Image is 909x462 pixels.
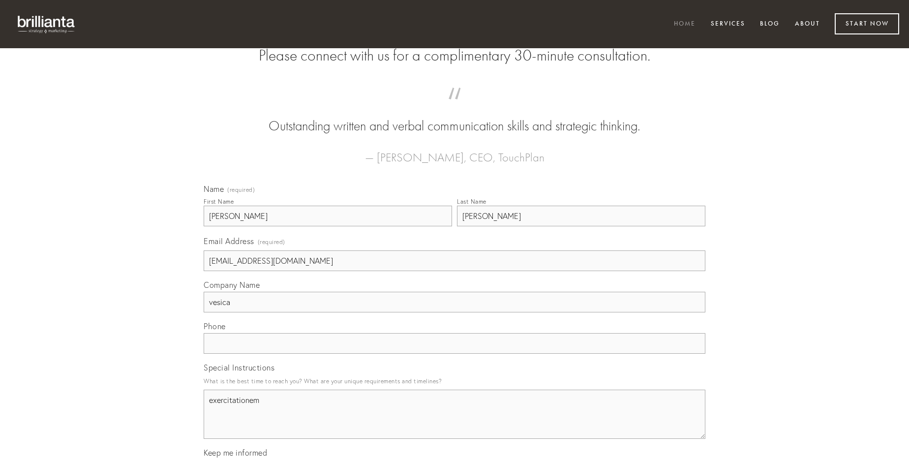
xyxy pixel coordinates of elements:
[219,136,690,167] figcaption: — [PERSON_NAME], CEO, TouchPlan
[204,448,267,458] span: Keep me informed
[835,13,899,34] a: Start Now
[10,10,84,38] img: brillianta - research, strategy, marketing
[219,97,690,117] span: “
[204,184,224,194] span: Name
[204,390,705,439] textarea: exercitationem
[219,97,690,136] blockquote: Outstanding written and verbal communication skills and strategic thinking.
[204,374,705,388] p: What is the best time to reach you? What are your unique requirements and timelines?
[204,280,260,290] span: Company Name
[204,46,705,65] h2: Please connect with us for a complimentary 30-minute consultation.
[204,363,274,372] span: Special Instructions
[667,16,702,32] a: Home
[788,16,826,32] a: About
[227,187,255,193] span: (required)
[704,16,752,32] a: Services
[258,235,285,248] span: (required)
[204,321,226,331] span: Phone
[204,236,254,246] span: Email Address
[457,198,486,205] div: Last Name
[204,198,234,205] div: First Name
[754,16,786,32] a: Blog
